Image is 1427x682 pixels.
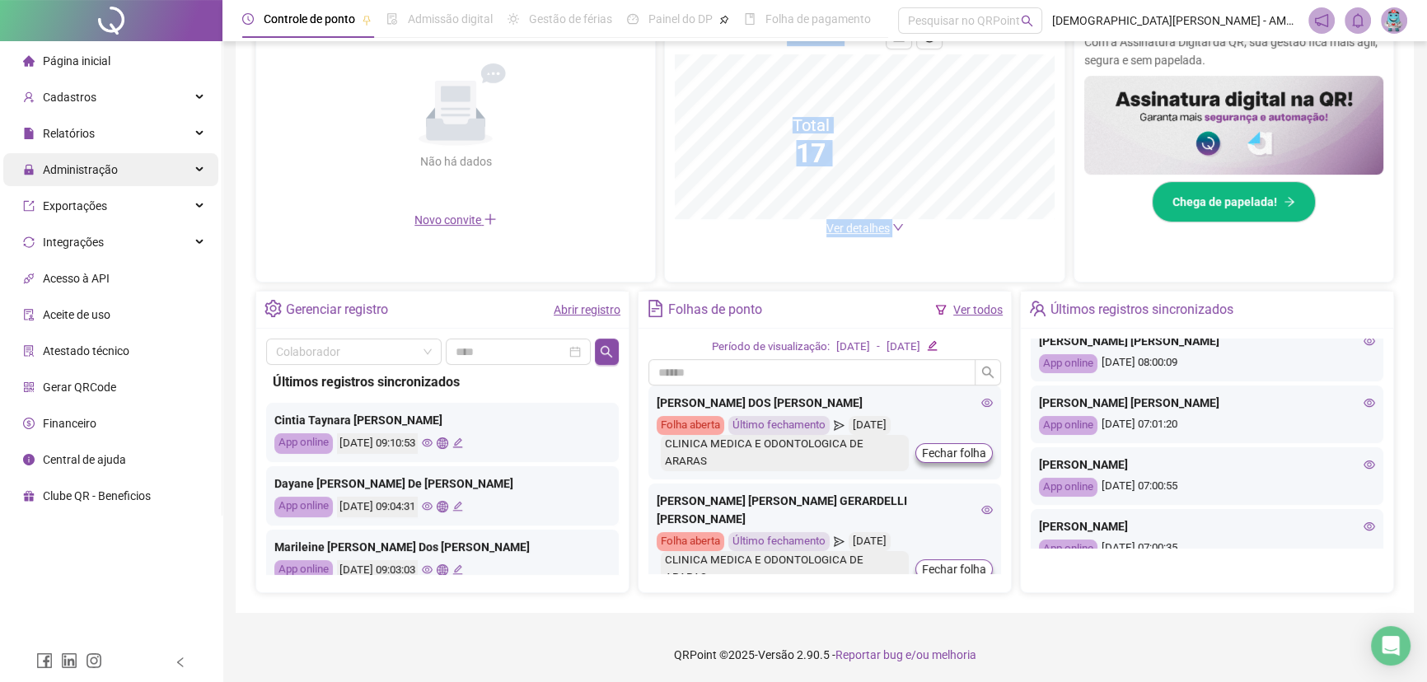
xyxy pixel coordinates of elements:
div: App online [274,497,333,517]
span: home [23,55,35,67]
div: Gerenciar registro [286,296,388,324]
span: dashboard [627,13,639,25]
span: Acesso à API [43,272,110,285]
span: global [437,437,447,448]
span: file [23,128,35,139]
span: eye [422,564,433,575]
div: [DATE] 09:10:53 [337,433,418,454]
span: qrcode [23,381,35,393]
div: [PERSON_NAME] [PERSON_NAME] GERARDELLI [PERSON_NAME] [657,492,993,528]
div: [DATE] 09:04:31 [337,497,418,517]
span: user-add [23,91,35,103]
div: [DATE] 07:00:55 [1039,478,1375,497]
span: left [175,656,186,668]
div: [DATE] 09:03:03 [337,560,418,581]
div: Folha aberta [657,416,724,435]
span: Ver detalhes [826,222,890,235]
span: down [892,222,904,233]
div: Últimos registros sincronizados [273,371,612,392]
a: Abrir registro [554,303,620,316]
span: send [834,416,845,435]
div: [PERSON_NAME] DOS [PERSON_NAME] [657,394,993,412]
span: eye [981,397,993,409]
div: Cintia Taynara [PERSON_NAME] [274,411,611,429]
span: file-text [647,300,664,317]
span: Atestado técnico [43,344,129,357]
div: [DATE] [836,339,870,356]
span: arrow-right [1284,196,1295,208]
div: Não há dados [380,152,531,170]
span: Página inicial [43,54,110,68]
span: Exportações [43,199,107,213]
div: CLINICA MEDICA E ODONTOLOGICA DE ARARAS [661,435,909,471]
span: send [834,532,845,551]
span: sun [508,13,519,25]
span: Clube QR - Beneficios [43,489,151,502]
span: eye [1364,459,1375,470]
div: [DATE] [887,339,920,356]
a: Ver detalhes down [826,222,904,235]
span: Cadastros [43,91,96,104]
div: [PERSON_NAME] [PERSON_NAME] [1039,332,1375,350]
span: bell [1350,13,1365,28]
div: App online [1039,478,1097,497]
span: info-circle [23,454,35,465]
span: edit [452,437,463,448]
div: Folhas de ponto [668,296,762,324]
span: Financeiro [43,417,96,430]
div: [PERSON_NAME] [1039,455,1375,474]
span: book [744,13,756,25]
span: api [23,273,35,284]
div: - [877,339,880,356]
img: banner%2F02c71560-61a6-44d4-94b9-c8ab97240462.png [1084,76,1383,175]
span: Gerar QRCode [43,381,116,394]
span: Integrações [43,236,104,249]
span: Novo convite [414,213,497,227]
span: eye [1364,521,1375,532]
div: Open Intercom Messenger [1371,626,1411,666]
div: Último fechamento [728,532,830,551]
div: Marileine [PERSON_NAME] Dos [PERSON_NAME] [274,538,611,556]
span: pushpin [362,15,372,25]
span: global [437,564,447,575]
span: solution [23,345,35,357]
span: edit [452,564,463,575]
span: Central de ajuda [43,453,126,466]
div: [PERSON_NAME] [1039,517,1375,535]
span: Reportar bug e/ou melhoria [835,648,976,661]
button: Fechar folha [915,443,993,463]
span: global [437,501,447,511]
span: facebook [36,652,53,669]
span: Chega de papelada! [1172,193,1277,211]
span: search [1021,15,1033,27]
span: Painel do DP [648,12,713,26]
span: search [981,366,994,379]
img: 76283 [1382,8,1406,33]
span: Gestão de férias [529,12,612,26]
div: [DATE] [849,416,891,435]
span: notification [1314,13,1329,28]
span: eye [422,437,433,448]
span: Fechar folha [922,444,986,462]
p: Com a Assinatura Digital da QR, sua gestão fica mais ágil, segura e sem papelada. [1084,33,1383,69]
div: Último fechamento [728,416,830,435]
span: clock-circle [242,13,254,25]
div: CLINICA MEDICA E ODONTOLOGICA DE ARARAS [661,551,909,587]
span: file-done [386,13,398,25]
span: Aceite de uso [43,308,110,321]
div: Dayane [PERSON_NAME] De [PERSON_NAME] [274,474,611,493]
div: App online [1039,416,1097,435]
span: Admissão digital [408,12,493,26]
div: Período de visualização: [712,339,830,356]
div: [PERSON_NAME] [PERSON_NAME] [1039,394,1375,412]
span: plus [484,213,497,226]
span: export [23,200,35,212]
span: instagram [86,652,102,669]
span: eye [1364,397,1375,409]
div: App online [1039,354,1097,373]
span: lock [23,164,35,175]
span: search [600,345,613,358]
button: Chega de papelada! [1152,181,1316,222]
span: sync [23,236,35,248]
div: App online [1039,540,1097,558]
